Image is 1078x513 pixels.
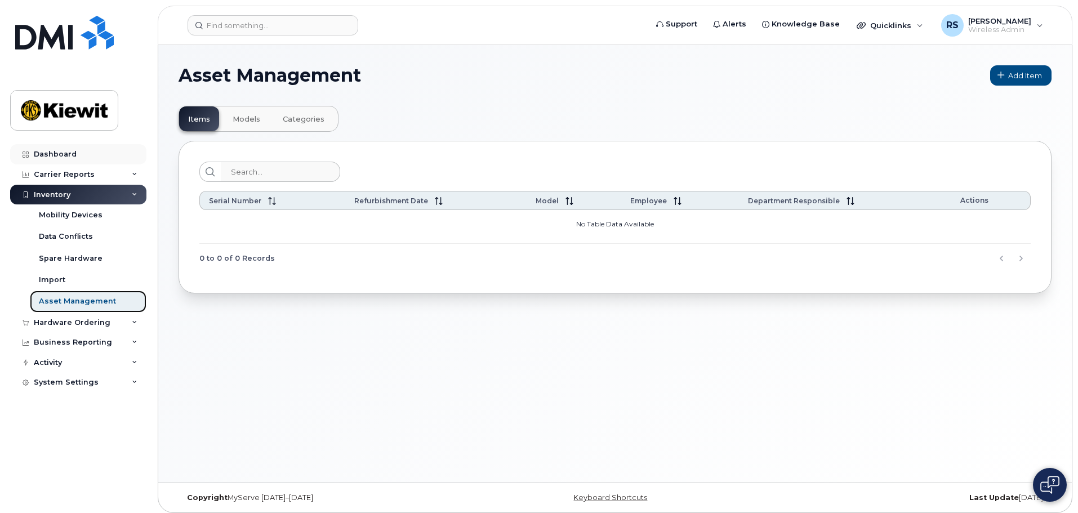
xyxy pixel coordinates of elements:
[1008,70,1042,81] span: Add Item
[573,493,647,502] a: Keyboard Shortcuts
[221,162,340,182] input: Search...
[536,197,559,205] span: Model
[960,196,988,204] span: Actions
[179,493,470,502] div: MyServe [DATE]–[DATE]
[199,210,1031,244] td: No Table Data Available
[760,493,1052,502] div: [DATE]
[990,65,1052,86] a: Add Item
[283,115,324,124] span: Categories
[969,493,1019,502] strong: Last Update
[1040,476,1059,494] img: Open chat
[748,197,840,205] span: Department Responsible
[354,197,428,205] span: Refurbishment Date
[187,493,228,502] strong: Copyright
[179,67,361,84] span: Asset Management
[199,250,275,267] span: 0 to 0 of 0 Records
[630,197,667,205] span: Employee
[209,197,261,205] span: Serial Number
[233,115,260,124] span: Models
